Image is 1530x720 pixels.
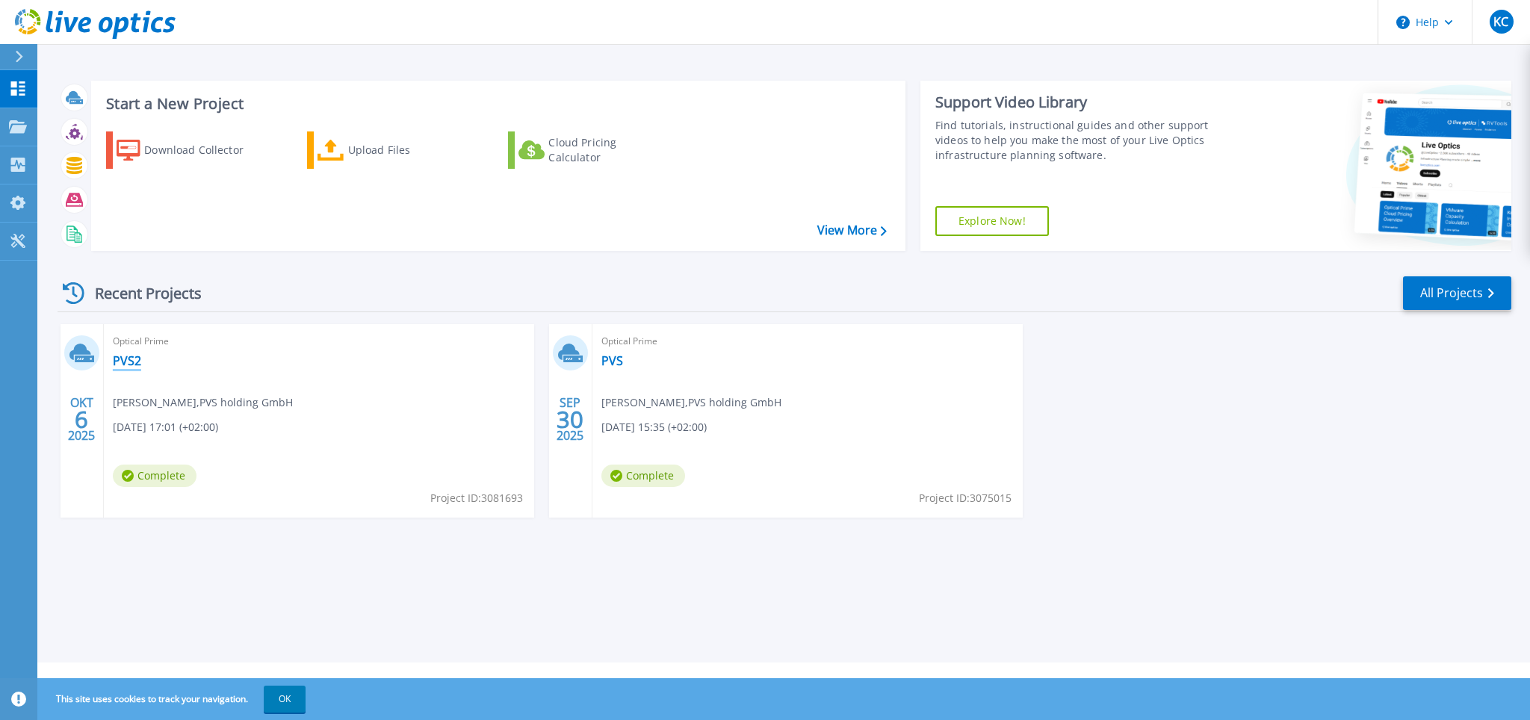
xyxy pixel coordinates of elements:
button: OK [264,686,306,713]
div: SEP 2025 [556,392,584,447]
a: PVS [601,353,623,368]
span: Complete [601,465,685,487]
span: Optical Prime [601,333,1014,350]
a: Explore Now! [935,206,1049,236]
div: Download Collector [144,135,264,165]
h3: Start a New Project [106,96,886,112]
div: OKT 2025 [67,392,96,447]
a: All Projects [1403,276,1511,310]
span: Complete [113,465,196,487]
a: Upload Files [307,131,474,169]
span: Project ID: 3081693 [430,490,523,506]
a: Download Collector [106,131,273,169]
span: [DATE] 17:01 (+02:00) [113,419,218,435]
div: Support Video Library [935,93,1238,112]
span: [DATE] 15:35 (+02:00) [601,419,707,435]
span: 6 [75,413,88,426]
span: This site uses cookies to track your navigation. [41,686,306,713]
a: PVS2 [113,353,141,368]
span: 30 [557,413,583,426]
span: Optical Prime [113,333,525,350]
span: Project ID: 3075015 [919,490,1012,506]
span: KC [1493,16,1508,28]
div: Recent Projects [58,275,222,311]
div: Upload Files [348,135,468,165]
a: Cloud Pricing Calculator [508,131,675,169]
span: [PERSON_NAME] , PVS holding GmbH [601,394,781,411]
div: Find tutorials, instructional guides and other support videos to help you make the most of your L... [935,118,1238,163]
span: [PERSON_NAME] , PVS holding GmbH [113,394,293,411]
div: Cloud Pricing Calculator [548,135,668,165]
a: View More [817,223,887,238]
